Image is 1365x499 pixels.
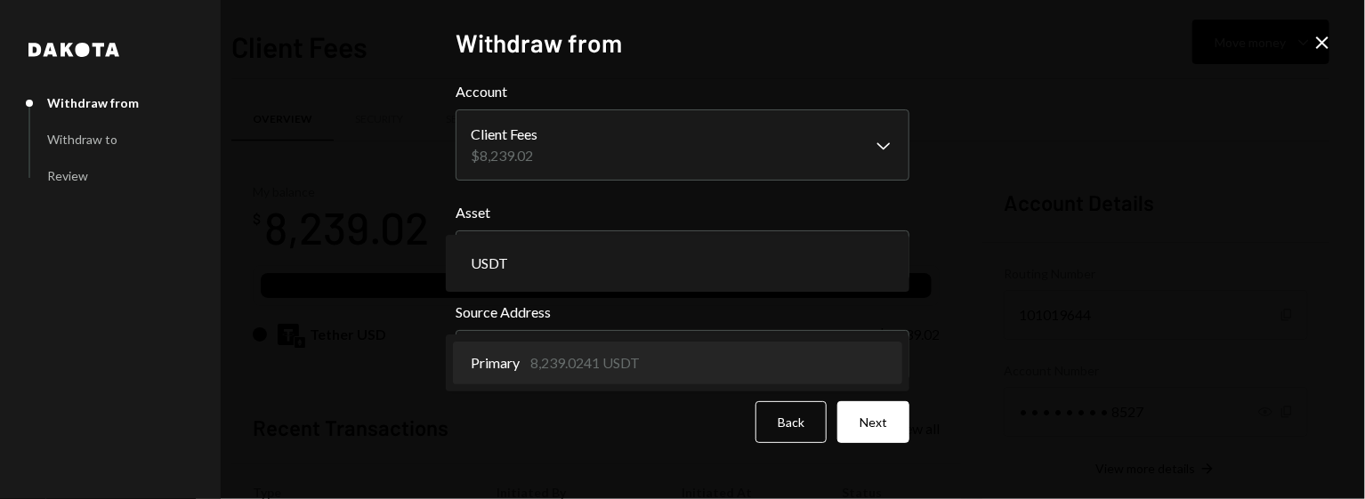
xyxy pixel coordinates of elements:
[456,302,909,323] label: Source Address
[47,95,139,110] div: Withdraw from
[456,230,909,280] button: Asset
[47,132,117,147] div: Withdraw to
[456,26,909,60] h2: Withdraw from
[456,109,909,181] button: Account
[456,330,909,380] button: Source Address
[456,81,909,102] label: Account
[471,352,520,374] span: Primary
[456,202,909,223] label: Asset
[530,352,640,374] div: 8,239.0241 USDT
[837,401,909,443] button: Next
[755,401,827,443] button: Back
[47,168,88,183] div: Review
